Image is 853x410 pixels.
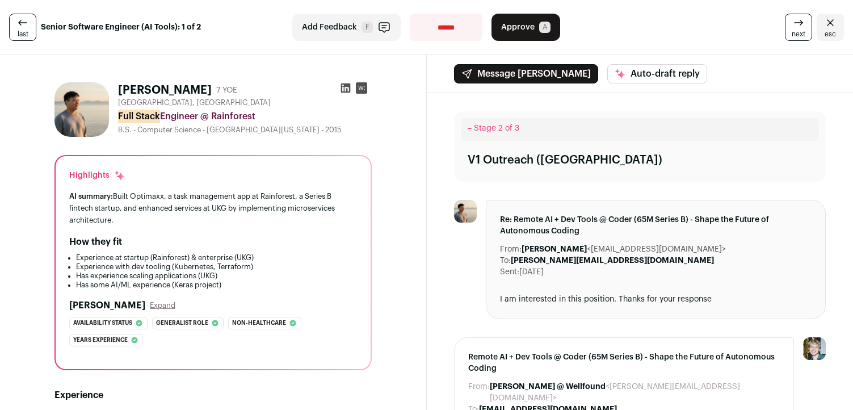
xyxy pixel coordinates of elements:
[41,22,201,33] strong: Senior Software Engineer (AI Tools): 1 of 2
[118,125,372,135] div: B.S. - Computer Science - [GEOGRAPHIC_DATA][US_STATE] - 2015
[118,110,372,123] div: Engineer @ Rainforest
[118,82,212,98] h1: [PERSON_NAME]
[73,334,128,346] span: Years experience
[292,14,401,41] button: Add Feedback F
[9,14,36,41] a: last
[522,245,587,253] b: [PERSON_NAME]
[69,193,113,200] span: AI summary:
[825,30,836,39] span: esc
[216,85,237,96] div: 7 YOE
[454,200,477,223] img: b7324a9549ec640d3abc1850e75bb9e9fbfd5d181d26e72321e6dfacee6228d5.jpg
[69,190,357,226] div: Built Optimaxx, a task management app at Rainforest, a Series B fintech startup, and enhanced ser...
[118,98,271,107] span: [GEOGRAPHIC_DATA], [GEOGRAPHIC_DATA]
[803,337,826,360] img: 6494470-medium_jpg
[522,244,726,255] dd: <[EMAIL_ADDRESS][DOMAIN_NAME]>
[118,110,160,123] mark: Full Stack
[73,317,132,329] span: Availability status
[817,14,844,41] a: Close
[76,281,357,290] li: Has some AI/ML experience (Keras project)
[468,152,662,168] div: V1 Outreach ([GEOGRAPHIC_DATA])
[76,271,357,281] li: Has experience scaling applications (UKG)
[232,317,286,329] span: Non-healthcare
[607,64,707,83] button: Auto-draft reply
[302,22,357,33] span: Add Feedback
[454,64,598,83] button: Message [PERSON_NAME]
[54,82,109,137] img: b7324a9549ec640d3abc1850e75bb9e9fbfd5d181d26e72321e6dfacee6228d5.jpg
[500,244,522,255] dt: From:
[792,30,805,39] span: next
[491,14,560,41] button: Approve A
[490,383,606,391] b: [PERSON_NAME] @ Wellfound
[468,381,490,404] dt: From:
[490,381,780,404] dd: <[PERSON_NAME][EMAIL_ADDRESS][DOMAIN_NAME]>
[511,257,714,265] b: [PERSON_NAME][EMAIL_ADDRESS][DOMAIN_NAME]
[500,214,812,237] span: Re: Remote AI + Dev Tools @ Coder (65M Series B) - Shape the Future of Autonomous Coding
[76,262,357,271] li: Experience with dev tooling (Kubernetes, Terraform)
[156,317,208,329] span: Generalist role
[539,22,551,33] span: A
[468,124,472,132] span: –
[76,253,357,262] li: Experience at startup (Rainforest) & enterprise (UKG)
[474,124,519,132] span: Stage 2 of 3
[54,388,372,402] h2: Experience
[362,22,373,33] span: F
[69,299,145,312] h2: [PERSON_NAME]
[500,255,511,266] dt: To:
[785,14,812,41] a: next
[500,266,519,278] dt: Sent:
[501,22,535,33] span: Approve
[69,235,122,249] h2: How they fit
[519,266,544,278] dd: [DATE]
[150,301,175,310] button: Expand
[18,30,28,39] span: last
[500,294,812,305] div: I am interested in this position. Thanks for your response
[69,170,125,181] div: Highlights
[468,352,780,374] span: Remote AI + Dev Tools @ Coder (65M Series B) - Shape the Future of Autonomous Coding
